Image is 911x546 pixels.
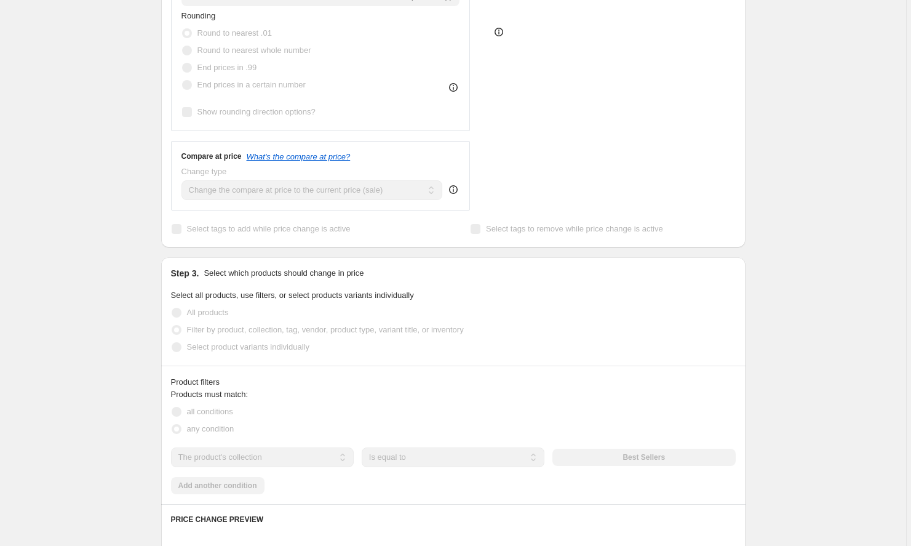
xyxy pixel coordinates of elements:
span: Select all products, use filters, or select products variants individually [171,291,414,300]
span: Round to nearest whole number [197,46,311,55]
div: help [447,183,459,196]
span: Show rounding direction options? [197,107,316,116]
span: All products [187,308,229,317]
span: Round to nearest .01 [197,28,272,38]
p: Select which products should change in price [204,267,364,279]
button: What's the compare at price? [247,152,351,161]
span: Change type [181,167,227,176]
span: Select product variants individually [187,342,309,351]
span: Rounding [181,11,216,20]
h3: Compare at price [181,151,242,161]
span: Select tags to remove while price change is active [486,224,663,233]
div: Product filters [171,376,736,388]
h2: Step 3. [171,267,199,279]
span: all conditions [187,407,233,416]
h6: PRICE CHANGE PREVIEW [171,515,736,524]
span: Filter by product, collection, tag, vendor, product type, variant title, or inventory [187,325,464,334]
span: Products must match: [171,390,249,399]
span: End prices in a certain number [197,80,306,89]
span: Select tags to add while price change is active [187,224,351,233]
span: End prices in .99 [197,63,257,72]
span: any condition [187,424,234,433]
